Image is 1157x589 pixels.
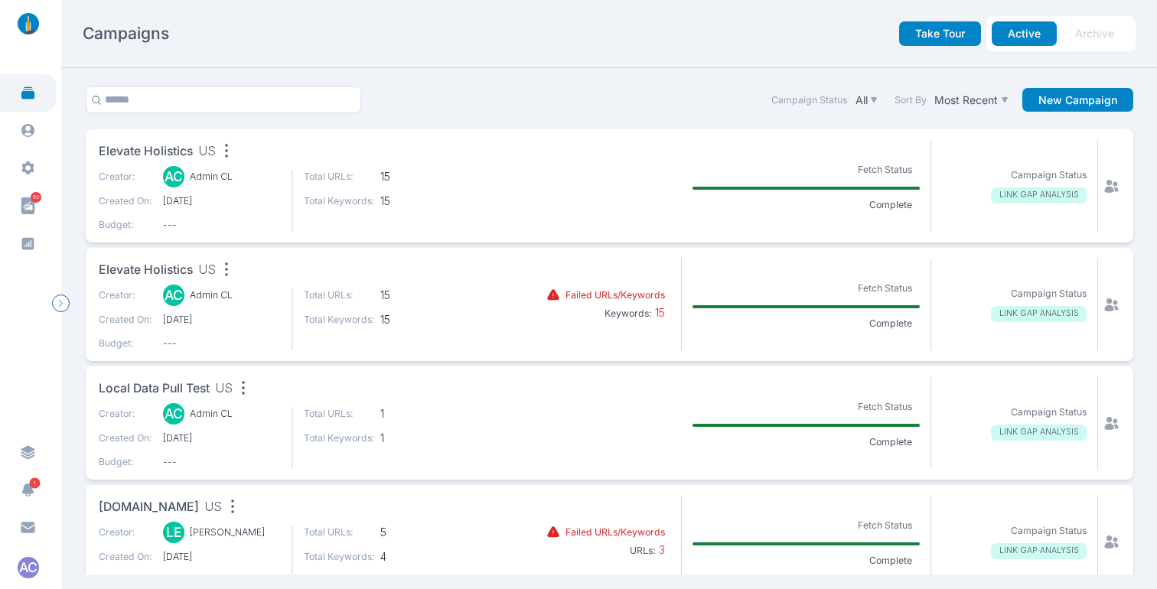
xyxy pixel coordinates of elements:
span: 15 [380,194,451,208]
p: Total URLs: [304,526,375,539]
p: Complete [861,554,920,568]
p: Admin CL [190,288,233,302]
span: 15 [380,170,451,184]
span: --- [163,218,281,232]
b: URLs: [630,545,656,556]
span: local data pull test [99,379,210,399]
p: Total Keywords: [304,431,375,445]
span: US [204,498,222,517]
span: US [198,142,216,161]
span: --- [163,337,281,350]
p: Complete [861,317,920,330]
span: US [198,261,216,280]
p: Campaign Status [1011,168,1087,182]
button: Most Recent [932,90,1012,109]
p: Fetch Status [849,160,920,179]
p: Complete [861,198,920,212]
span: [DATE] [163,313,281,327]
p: Total URLs: [304,170,375,184]
span: 15 [652,306,665,319]
p: LINK GAP ANALYSIS [991,187,1087,203]
p: Fetch Status [849,278,920,298]
p: Failed URLs/Keywords [565,288,665,302]
p: Campaign Status [1011,287,1087,301]
p: Failed URLs/Keywords [565,526,665,539]
p: LINK GAP ANALYSIS [991,425,1087,441]
span: 5 [380,526,451,539]
p: Total URLs: [304,407,375,421]
p: LINK GAP ANALYSIS [991,543,1087,559]
p: Campaign Status [1011,524,1087,538]
p: Complete [861,435,920,449]
span: 15 [380,288,451,302]
b: Keywords: [605,308,652,319]
div: AC [163,403,184,425]
p: Most Recent [934,93,998,107]
span: Elevate Holistics [99,261,193,280]
span: 1 [380,431,451,445]
p: Fetch Status [849,516,920,535]
p: Created On: [99,550,152,564]
p: Creator: [99,407,152,421]
span: [DATE] [163,550,281,564]
span: US [215,379,233,399]
button: Active [992,21,1057,46]
button: Take Tour [899,21,981,46]
p: Total Keywords: [304,550,375,564]
button: New Campaign [1022,88,1133,112]
span: 3 [656,543,665,556]
span: [DATE] [163,431,281,445]
button: All [852,90,881,109]
div: AC [163,166,184,187]
p: Budget: [99,218,152,232]
p: Created On: [99,431,152,445]
span: 1 [380,407,451,421]
p: Creator: [99,288,152,302]
span: 63 [31,192,41,203]
label: Campaign Status [771,93,847,107]
span: Elevate Holistics [99,142,193,161]
label: Sort By [895,93,927,107]
span: --- [163,455,281,469]
button: Archive [1059,21,1130,46]
p: Admin CL [190,407,233,421]
p: Admin CL [190,170,233,184]
div: AC [163,285,184,306]
p: Creator: [99,526,152,539]
div: LE [163,522,184,543]
img: linklaunch_small.2ae18699.png [12,13,44,34]
span: 15 [380,313,451,327]
p: LINK GAP ANALYSIS [991,306,1087,322]
p: Total Keywords: [304,194,375,208]
p: [PERSON_NAME] [190,526,265,539]
p: Budget: [99,455,152,469]
p: Created On: [99,313,152,327]
p: Fetch Status [849,397,920,416]
p: Created On: [99,194,152,208]
p: Total Keywords: [304,313,375,327]
p: Total URLs: [304,288,375,302]
p: Budget: [99,337,152,350]
p: Budget: [99,574,152,587]
p: Campaign Status [1011,405,1087,419]
span: [DATE] [163,194,281,208]
p: All [856,93,868,107]
p: Creator: [99,170,152,184]
span: --- [163,574,281,587]
span: 4 [380,550,451,564]
span: [DOMAIN_NAME] [99,498,199,517]
h2: Campaigns [83,23,169,44]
